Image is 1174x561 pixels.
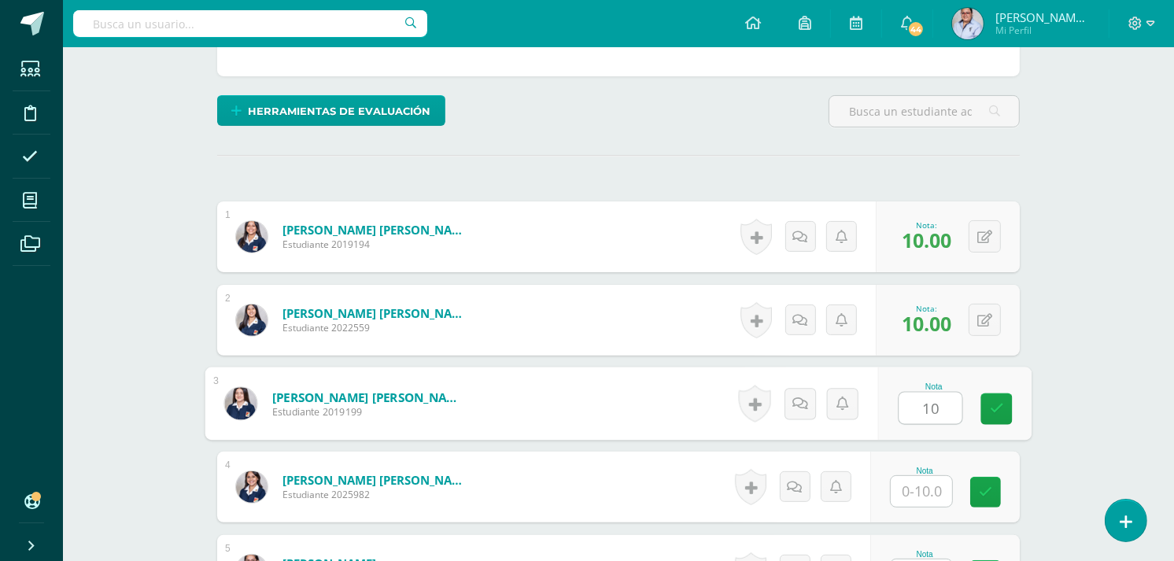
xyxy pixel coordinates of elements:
[282,472,471,488] a: [PERSON_NAME] [PERSON_NAME]
[902,303,951,314] div: Nota:
[282,238,471,251] span: Estudiante 2019194
[272,389,467,405] a: [PERSON_NAME] [PERSON_NAME]
[249,97,431,126] span: Herramientas de evaluación
[899,393,962,424] input: 0-10.0
[899,382,970,391] div: Nota
[236,471,268,503] img: 1fd1abc3113b88285b3edde5efc460e8.png
[995,9,1090,25] span: [PERSON_NAME] de los [PERSON_NAME]
[890,467,959,475] div: Nota
[236,221,268,253] img: ea36e79074f44aef91a37030a870ce9e.png
[282,321,471,334] span: Estudiante 2022559
[224,387,257,419] img: aa9ef9c4ed1367a366c9464baaf59cad.png
[282,305,471,321] a: [PERSON_NAME] [PERSON_NAME]
[952,8,984,39] img: 2172985a76704d511378705c460d31b9.png
[272,405,467,419] span: Estudiante 2019199
[73,10,427,37] input: Busca un usuario...
[902,220,951,231] div: Nota:
[236,304,268,336] img: c5c2928f01337416f63b8ab7b3f0833d.png
[995,24,1090,37] span: Mi Perfil
[829,96,1019,127] input: Busca un estudiante aquí...
[282,222,471,238] a: [PERSON_NAME] [PERSON_NAME]
[907,20,925,38] span: 44
[902,310,951,337] span: 10.00
[902,227,951,253] span: 10.00
[890,550,959,559] div: Nota
[891,476,952,507] input: 0-10.0
[217,95,445,126] a: Herramientas de evaluación
[282,488,471,501] span: Estudiante 2025982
